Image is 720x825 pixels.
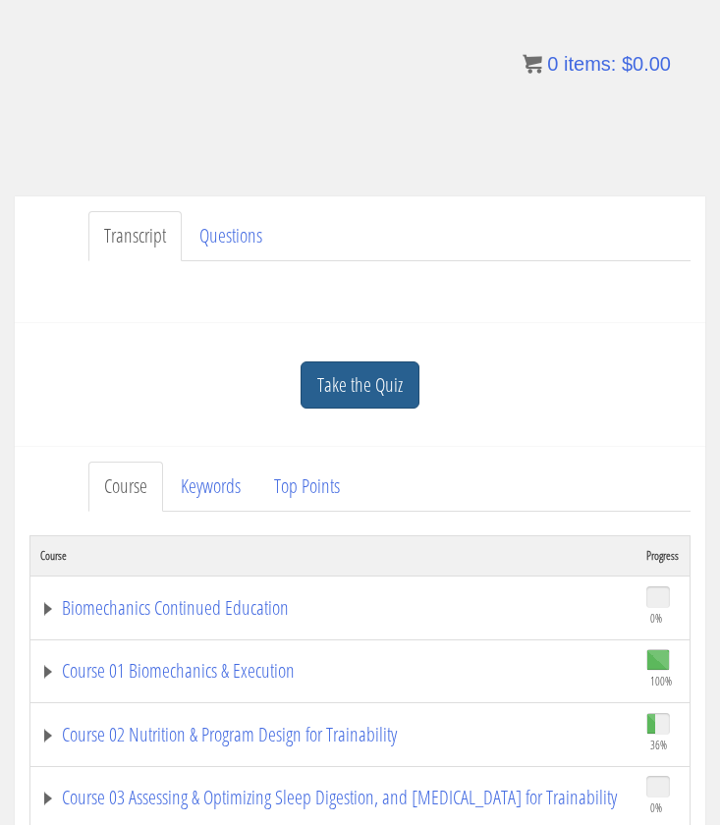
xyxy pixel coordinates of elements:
a: Course 01 Biomechanics & Execution [40,661,627,681]
img: icon11.png [523,54,542,74]
a: Top Points [258,462,356,512]
th: Progress [637,535,690,576]
span: 36% [650,735,667,756]
a: Course 02 Nutrition & Program Design for Trainability [40,725,627,744]
span: 0% [650,608,662,630]
bdi: 0.00 [622,53,671,75]
span: 0% [650,797,662,819]
th: Course [30,535,637,576]
span: 0 [547,53,558,75]
a: Keywords [165,462,256,512]
a: Take the Quiz [301,361,419,410]
a: Course [88,462,163,512]
a: Transcript [88,211,182,261]
a: Course 03 Assessing & Optimizing Sleep Digestion, and [MEDICAL_DATA] for Trainability [40,788,627,807]
span: 100% [650,671,672,692]
a: 0 items: $0.00 [523,53,671,75]
span: $ [622,53,633,75]
span: items: [564,53,616,75]
a: Biomechanics Continued Education [40,598,627,618]
a: Questions [184,211,278,261]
